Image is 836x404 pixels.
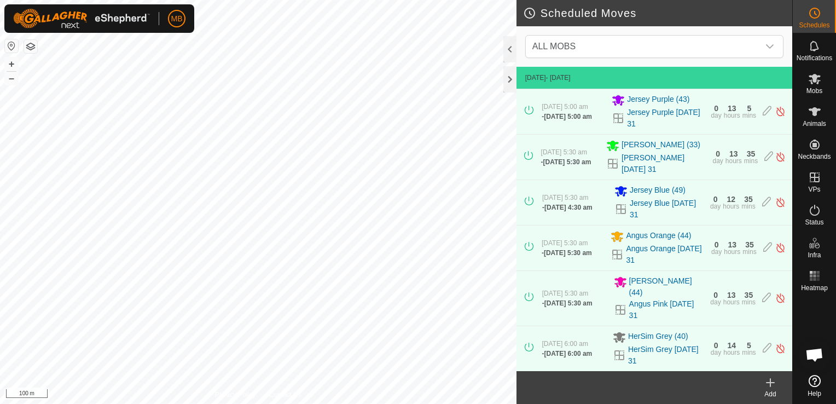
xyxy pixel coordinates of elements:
span: Help [808,390,821,397]
span: Notifications [797,55,832,61]
div: hours [723,349,740,356]
a: Angus Pink [DATE] 31 [629,298,704,321]
div: 13 [727,291,736,299]
button: – [5,72,18,85]
button: Map Layers [24,40,37,53]
div: mins [742,349,756,356]
div: 5 [747,105,752,112]
a: Open chat [798,338,831,371]
img: Turn off schedule move [775,242,786,253]
a: [PERSON_NAME] [DATE] 31 [622,152,706,175]
span: Infra [808,252,821,258]
span: Jersey Blue (49) [630,184,686,198]
h2: Scheduled Moves [523,7,792,20]
span: [DATE] 5:00 am [542,103,588,111]
span: Schedules [799,22,829,28]
span: - [DATE] [546,74,571,82]
a: Privacy Policy [215,390,256,400]
img: Gallagher Logo [13,9,150,28]
div: 35 [745,241,754,249]
span: [PERSON_NAME] (33) [622,139,700,152]
span: Heatmap [801,285,828,291]
div: dropdown trigger [759,36,781,57]
span: VPs [808,186,820,193]
span: Mobs [806,88,822,94]
div: mins [742,299,756,305]
div: 5 [747,342,751,349]
div: - [542,203,593,212]
img: Turn off schedule move [775,197,786,208]
span: [DATE] 5:30 am [544,299,593,307]
div: 0 [715,241,719,249]
span: [DATE] 6:00 am [542,340,588,348]
span: Status [805,219,823,226]
div: hours [723,299,740,305]
div: 35 [744,195,753,203]
span: [DATE] 5:30 am [542,194,588,201]
span: [PERSON_NAME] (44) [629,275,704,298]
a: Help [793,371,836,401]
span: Animals [803,120,826,127]
div: - [541,157,591,167]
div: hours [724,249,740,255]
div: 0 [713,195,718,203]
span: Angus Orange (44) [626,230,691,243]
div: - [542,349,592,359]
div: - [542,298,593,308]
div: mins [742,112,756,119]
span: MB [171,13,183,25]
div: day [711,249,722,255]
div: 35 [747,150,756,158]
div: 13 [729,150,738,158]
a: Contact Us [269,390,301,400]
div: day [711,349,721,356]
div: 35 [745,291,753,299]
div: hours [725,158,742,164]
span: [DATE] 5:00 am [544,113,592,120]
div: mins [741,203,755,210]
img: Turn off schedule move [775,106,786,117]
span: Jersey Purple (43) [627,94,689,107]
div: 0 [716,150,720,158]
span: [DATE] 5:30 am [542,290,588,297]
div: mins [742,249,756,255]
div: day [710,299,721,305]
button: + [5,57,18,71]
div: hours [724,112,740,119]
span: [DATE] 5:30 am [544,249,592,257]
span: HerSim Grey (40) [628,331,688,344]
div: - [542,248,592,258]
a: Jersey Blue [DATE] 31 [630,198,704,221]
span: [DATE] 6:00 am [544,350,592,357]
a: Angus Orange [DATE] 31 [626,243,704,266]
img: Turn off schedule move [775,292,786,304]
div: Add [748,389,792,399]
span: ALL MOBS [528,36,759,57]
div: 14 [727,342,736,349]
div: day [712,158,723,164]
div: - [542,112,592,122]
div: 0 [713,291,718,299]
a: HerSim Grey [DATE] 31 [628,344,704,367]
div: 0 [714,105,718,112]
img: Turn off schedule move [775,343,786,354]
button: Reset Map [5,39,18,53]
span: ALL MOBS [532,42,576,51]
span: [DATE] [525,74,546,82]
div: 13 [728,241,736,249]
span: [DATE] 4:30 am [544,204,593,211]
span: [DATE] 5:30 am [542,239,588,247]
span: Neckbands [798,153,831,160]
span: [DATE] 5:30 am [541,148,587,156]
a: Jersey Purple [DATE] 31 [627,107,704,130]
div: 0 [714,342,718,349]
div: 13 [728,105,736,112]
div: day [711,112,721,119]
span: [DATE] 5:30 am [543,158,591,166]
div: day [710,203,721,210]
div: hours [723,203,739,210]
div: mins [744,158,758,164]
img: Turn off schedule move [775,151,786,163]
div: 12 [727,195,736,203]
